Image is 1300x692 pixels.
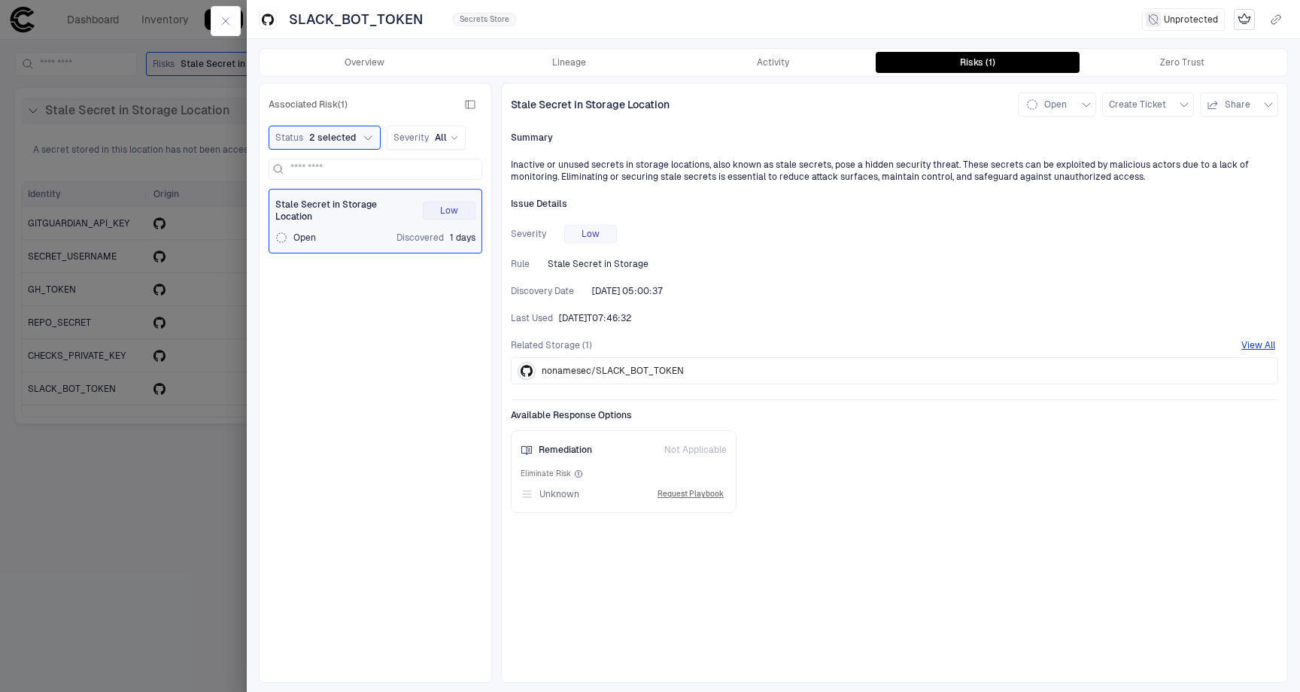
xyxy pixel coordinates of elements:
[511,258,530,270] span: Rule
[467,52,672,73] button: Lineage
[262,14,274,26] div: GitHub
[655,485,727,503] button: Request Playbook
[1164,14,1218,26] span: Unprotected
[548,258,648,270] span: Stale Secret in Storage
[511,159,1278,183] div: Inactive or unused secrets in storage locations, also known as stale secrets, pose a hidden secur...
[1241,339,1275,351] button: View All
[559,312,631,324] span: [DATE]T07:46:32
[1102,93,1194,117] button: Create Ticket
[511,198,567,210] span: Issue Details
[542,365,684,377] span: nonamesec/SLACK_BOT_TOKEN
[511,339,592,351] span: Related Storage (1)
[396,232,444,244] span: Discovered
[269,126,381,150] button: Status2 selected
[309,132,356,144] span: 2 selected
[521,469,571,479] span: Eliminate Risk
[435,132,447,144] span: All
[1160,56,1204,68] div: Zero Trust
[511,285,574,297] span: Discovery Date
[1109,99,1166,111] span: Create Ticket
[1225,99,1250,111] span: Share
[592,285,663,297] span: [DATE] 05:00:37
[269,99,348,111] span: Associated Risk (1)
[440,205,458,217] span: Low
[1234,9,1255,30] div: Mark as Crown Jewel
[511,98,670,111] span: Stale Secret in Storage Location
[582,228,600,240] span: Low
[286,8,444,32] button: SLACK_BOT_TOKEN
[460,14,509,25] span: Secrets Store
[539,444,592,456] span: Remediation
[263,52,467,73] button: Overview
[960,56,995,68] div: Risks (1)
[450,232,475,244] span: 1 days
[671,52,876,73] button: Activity
[511,312,553,324] span: Last Used
[511,228,546,240] span: Severity
[275,199,411,223] span: Stale Secret in Storage Location
[592,285,663,297] div: 8/31/2025 03:00:37 (GMT+00:00 UTC)
[664,444,727,456] span: Not Applicable
[1044,99,1067,111] span: Open
[275,132,303,144] span: Status
[289,11,423,29] span: SLACK_BOT_TOKEN
[511,409,1278,421] span: Available Response Options
[1018,93,1096,117] button: Open
[1200,93,1278,117] button: Share
[511,132,553,144] span: Summary
[293,232,316,244] span: Open
[539,488,579,500] span: Unknown
[393,132,429,144] span: Severity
